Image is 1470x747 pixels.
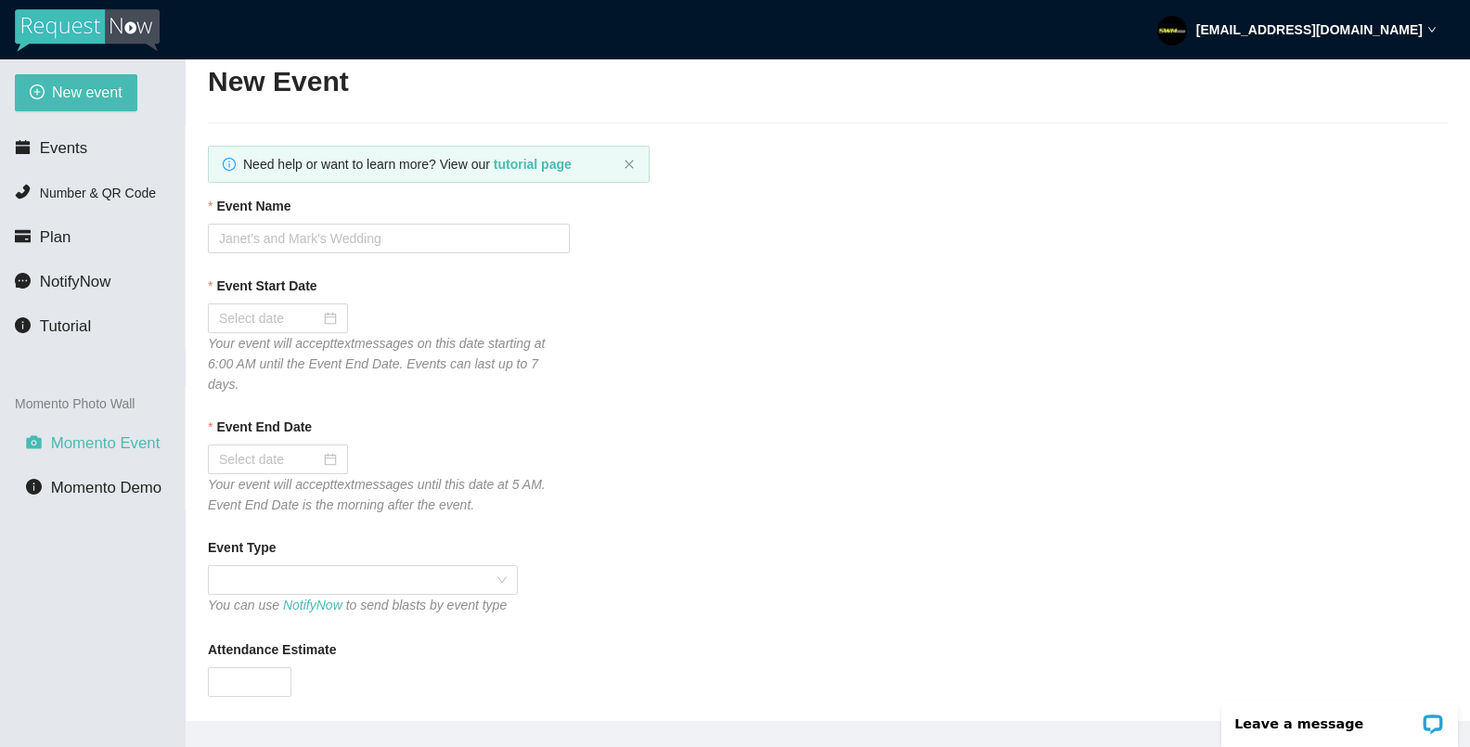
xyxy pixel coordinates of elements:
span: Number & QR Code [40,186,156,200]
span: Events [40,139,87,157]
div: You can use to send blasts by event type [208,595,518,615]
span: calendar [15,139,31,155]
span: plus-circle [30,84,45,102]
i: Your event will accept text messages on this date starting at 6:00 AM until the Event End Date. E... [208,336,545,392]
span: Need help or want to learn more? View our [243,157,572,172]
span: phone [15,184,31,200]
span: close [624,159,635,170]
input: Select date [219,449,320,470]
span: info-circle [223,158,236,171]
span: New event [52,81,122,104]
strong: [EMAIL_ADDRESS][DOMAIN_NAME] [1196,22,1423,37]
h2: New Event [208,63,1448,101]
span: credit-card [15,228,31,244]
img: RequestNow [15,9,160,52]
span: message [15,273,31,289]
input: Select date [219,308,320,328]
button: close [624,159,635,171]
span: NotifyNow [40,273,110,290]
a: NotifyNow [283,598,342,612]
span: info-circle [15,317,31,333]
span: camera [26,434,42,450]
a: tutorial page [494,157,572,172]
b: Event Type [208,537,277,558]
img: 023637f77bbcc07e17d2ad31d677443c [1157,16,1187,45]
b: RequestNow Number [208,719,340,740]
input: Janet's and Mark's Wedding [208,224,570,253]
b: Event End Date [216,417,312,437]
span: Momento Demo [51,479,161,496]
b: Event Name [216,196,290,216]
span: Plan [40,228,71,246]
span: down [1427,25,1437,34]
button: plus-circleNew event [15,74,137,111]
b: Attendance Estimate [208,639,336,660]
iframe: LiveChat chat widget [1209,689,1470,747]
span: Momento Event [51,434,161,452]
span: info-circle [26,479,42,495]
b: Event Start Date [216,276,316,296]
span: Tutorial [40,317,91,335]
i: Your event will accept text messages until this date at 5 AM. Event End Date is the morning after... [208,477,546,512]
